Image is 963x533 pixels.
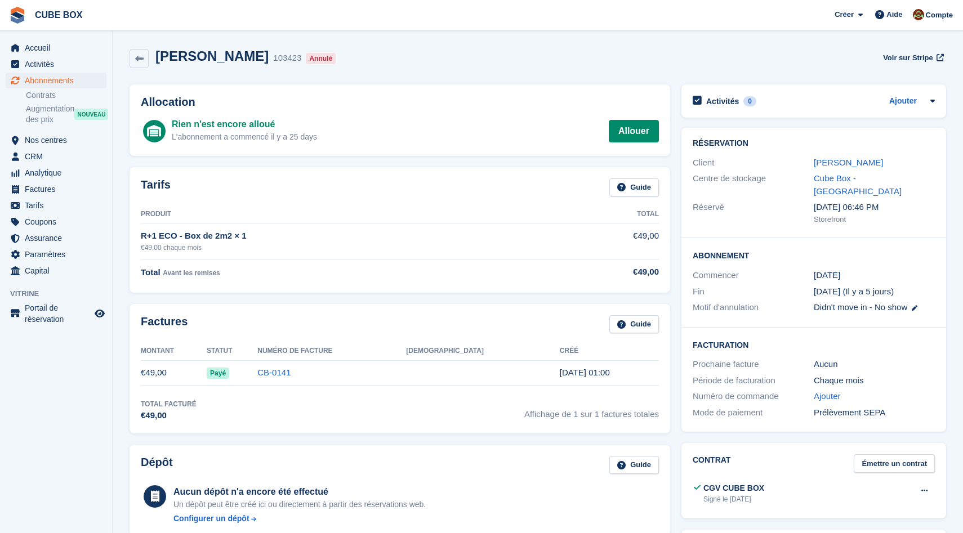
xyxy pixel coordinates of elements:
span: Abonnements [25,73,92,88]
span: Total [141,267,160,277]
div: Client [693,156,814,169]
time: 2025-09-05 23:00:00 UTC [814,269,840,282]
div: Mode de paiement [693,406,814,419]
a: Émettre un contrat [854,454,935,473]
th: Numéro de facture [257,342,406,360]
p: Un dépôt peut être créé ici ou directement à partir des réservations web. [173,499,426,510]
td: €49,00 [141,360,207,386]
div: 0 [743,96,756,106]
span: Nos centres [25,132,92,148]
span: Aide [886,9,902,20]
span: Didn't move in - No show [814,302,907,312]
div: €49,00 [141,409,197,422]
a: Ajouter [814,390,841,403]
div: Prélèvement SEPA [814,406,935,419]
th: Produit [141,205,557,223]
h2: Réservation [693,139,935,148]
div: Commencer [693,269,814,282]
span: Compte [926,10,953,21]
div: Chaque mois [814,374,935,387]
a: menu [6,247,106,262]
div: Total facturé [141,399,197,409]
span: Affichage de 1 sur 1 factures totales [524,399,659,422]
div: Période de facturation [693,374,814,387]
span: Créer [835,9,854,20]
a: menu [6,198,106,213]
h2: Abonnement [693,249,935,261]
span: Assurance [25,230,92,246]
span: Activités [25,56,92,72]
div: CGV CUBE BOX [703,482,764,494]
span: Portail de réservation [25,302,92,325]
a: CB-0141 [257,368,291,377]
a: menu [6,181,106,197]
h2: Allocation [141,96,659,109]
a: Configurer un dépôt [173,513,426,525]
div: Aucun [814,358,935,371]
span: [DATE] (Il y a 5 jours) [814,286,894,296]
a: menu [6,230,106,246]
span: Capital [25,263,92,279]
th: Créé [560,342,659,360]
a: Boutique d'aperçu [93,307,106,320]
h2: Dépôt [141,456,173,474]
span: Payé [207,368,229,379]
h2: Facturation [693,339,935,350]
div: Numéro de commande [693,390,814,403]
img: alex soubira [913,9,924,20]
a: menu [6,149,106,164]
div: €49,00 [557,266,659,279]
span: Augmentation des prix [26,104,74,125]
span: Analytique [25,165,92,181]
span: Paramètres [25,247,92,262]
h2: Tarifs [141,178,171,197]
a: Voir sur Stripe [879,48,946,67]
span: Factures [25,181,92,197]
div: L'abonnement a commencé il y a 25 days [172,131,317,143]
a: menu [6,263,106,279]
a: menu [6,214,106,230]
a: Ajouter [889,95,917,108]
th: Statut [207,342,257,360]
span: Vitrine [10,288,112,299]
div: Configurer un dépôt [173,513,249,525]
a: Guide [609,178,659,197]
div: R+1 ECO - Box de 2m2 × 1 [141,230,557,243]
a: menu [6,132,106,148]
div: Prochaine facture [693,358,814,371]
div: NOUVEAU [74,109,108,120]
div: €49,00 chaque mois [141,243,557,253]
th: [DEMOGRAPHIC_DATA] [406,342,559,360]
div: Signé le [DATE] [703,494,764,504]
time: 2025-09-05 23:00:49 UTC [560,368,610,377]
a: Guide [609,315,659,334]
span: Tarifs [25,198,92,213]
span: CRM [25,149,92,164]
h2: Activités [706,96,739,106]
a: menu [6,302,106,325]
div: Rien n'est encore alloué [172,118,317,131]
h2: [PERSON_NAME] [155,48,269,64]
a: Guide [609,456,659,474]
div: 103423 [273,52,301,65]
h2: Factures [141,315,188,334]
span: Avant les remises [163,269,220,277]
th: Total [557,205,659,223]
a: menu [6,73,106,88]
div: Aucun dépôt n'a encore été effectué [173,485,426,499]
a: Augmentation des prix NOUVEAU [26,103,106,126]
th: Montant [141,342,207,360]
span: Accueil [25,40,92,56]
td: €49,00 [557,223,659,259]
a: Cube Box - [GEOGRAPHIC_DATA] [814,173,902,196]
a: Contrats [26,90,106,101]
div: Fin [693,285,814,298]
div: Centre de stockage [693,172,814,198]
div: [DATE] 06:46 PM [814,201,935,214]
a: menu [6,40,106,56]
a: menu [6,56,106,72]
img: stora-icon-8386f47178a22dfd0bd8f6a31ec36ba5ce8667c1dd55bd0f319d3a0aa187defe.svg [9,7,26,24]
span: Coupons [25,214,92,230]
h2: Contrat [693,454,730,473]
div: Annulé [306,53,336,64]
